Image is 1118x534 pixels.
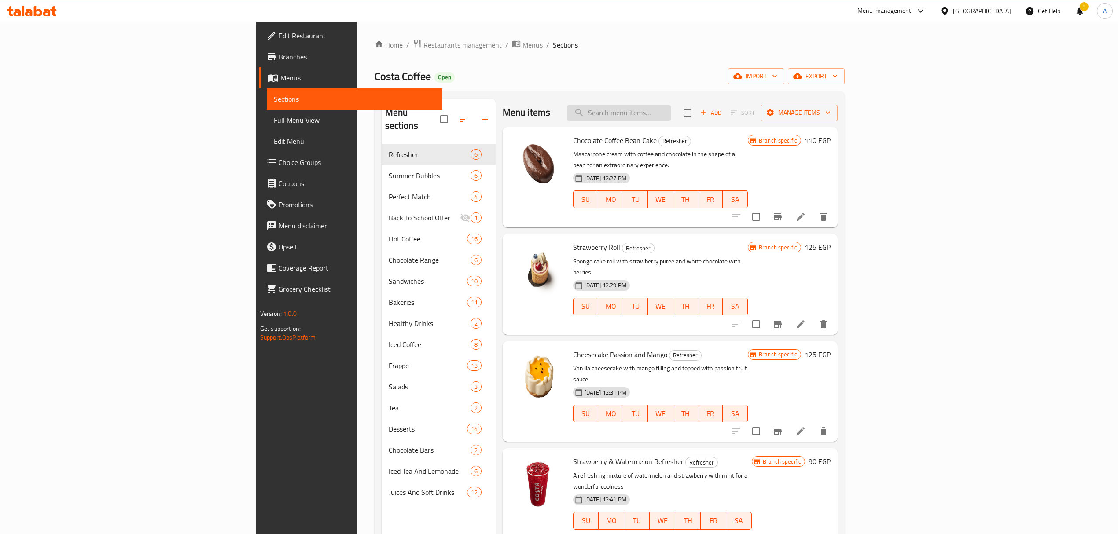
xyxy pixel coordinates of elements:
span: SU [577,300,595,313]
span: Branches [279,51,435,62]
div: Frappe [389,360,467,371]
span: Refresher [659,136,691,146]
div: items [471,339,482,350]
span: SU [577,193,595,206]
button: FR [698,298,723,315]
button: TH [673,405,698,422]
button: SU [573,298,599,315]
div: Summer Bubbles6 [382,165,496,186]
span: Grocery Checklist [279,284,435,294]
a: Sections [267,88,442,110]
span: Open [434,73,455,81]
span: TU [627,193,645,206]
span: TU [627,407,645,420]
span: MO [602,300,620,313]
button: Add section [474,109,496,130]
div: Perfect Match4 [382,186,496,207]
button: TU [623,298,648,315]
span: Manage items [768,107,831,118]
span: Branch specific [759,457,805,466]
button: delete [813,314,834,335]
span: Menus [280,73,435,83]
div: Iced Coffee [389,339,471,350]
button: WE [650,512,675,530]
a: Support.OpsPlatform [260,332,316,343]
button: Branch-specific-item [767,421,788,442]
a: Grocery Checklist [259,278,442,300]
span: import [735,71,777,82]
span: Branch specific [755,243,801,252]
span: SA [730,514,748,527]
div: Tea2 [382,397,496,418]
span: Refresher [389,149,471,160]
button: FR [698,405,723,422]
li: / [505,40,508,50]
span: Get support on: [260,323,301,334]
img: Cheesecake Passion and Mango [510,348,566,405]
div: items [471,318,482,329]
span: SU [577,514,596,527]
span: SU [577,407,595,420]
div: Refresher [658,136,691,146]
span: 2 [471,319,481,328]
span: MO [602,407,620,420]
span: TH [677,407,695,420]
a: Edit menu item [795,212,806,222]
span: Strawberry Roll [573,241,620,254]
span: Coverage Report [279,263,435,273]
span: Back To School Offer [389,212,460,223]
a: Coverage Report [259,257,442,278]
span: Cheesecake Passion and Mango [573,348,667,361]
div: Refresher [669,350,702,361]
div: [GEOGRAPHIC_DATA] [953,6,1011,16]
a: Restaurants management [413,39,502,51]
span: 8 [471,340,481,349]
span: Edit Menu [274,136,435,146]
button: MO [598,405,623,422]
span: 3 [471,383,481,391]
span: 2 [471,446,481,454]
span: TU [628,514,646,527]
button: Manage items [761,105,838,121]
span: Perfect Match [389,191,471,202]
span: Refresher [622,243,654,253]
a: Branches [259,46,442,67]
button: WE [648,190,673,208]
span: 14 [467,425,481,433]
span: Select to update [747,315,765,333]
span: A [1103,6,1107,16]
span: Sections [553,40,578,50]
div: items [471,402,482,413]
div: Bakeries11 [382,292,496,313]
p: A refreshing mixture of watermelon and strawberry with mint for a wonderful coolness [573,470,752,492]
button: MO [598,298,623,315]
img: Chocolate Coffee Bean Cake [510,134,566,190]
span: 1 [471,214,481,222]
span: TH [677,300,695,313]
a: Full Menu View [267,110,442,131]
div: Summer Bubbles [389,170,471,181]
div: Back To School Offer1 [382,207,496,228]
span: Refresher [686,457,717,468]
span: SA [726,407,744,420]
div: Refresher6 [382,144,496,165]
button: TU [623,190,648,208]
h6: 90 EGP [809,455,831,468]
div: items [471,466,482,476]
div: Juices And Soft Drinks [389,487,467,497]
span: Select section first [725,106,761,120]
svg: Inactive section [460,212,471,223]
div: items [471,255,482,265]
div: Desserts14 [382,418,496,439]
div: Salads [389,381,471,392]
button: SA [723,190,748,208]
button: import [728,68,784,84]
button: TH [675,512,701,530]
span: Hot Coffee [389,234,467,244]
button: export [788,68,845,84]
span: WE [651,407,669,420]
div: Refresher [622,243,655,253]
span: 6 [471,467,481,475]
